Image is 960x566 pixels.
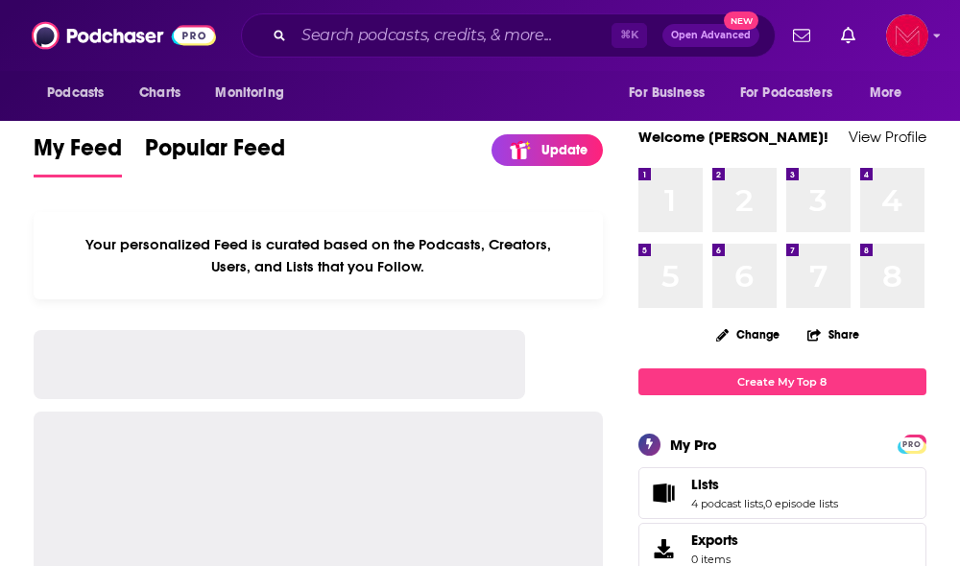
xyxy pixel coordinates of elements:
span: New [724,12,758,30]
button: open menu [728,75,860,111]
span: Open Advanced [671,31,751,40]
span: My Feed [34,133,122,174]
a: Lists [645,480,684,507]
a: Update [492,134,603,166]
span: Logged in as Pamelamcclure [886,14,928,57]
span: For Podcasters [740,80,832,106]
span: Podcasts [47,80,104,106]
span: Lists [691,476,719,493]
span: Exports [645,535,684,562]
a: 0 episode lists [765,497,838,510]
span: Exports [691,531,738,549]
a: Lists [691,476,838,493]
a: PRO [900,436,924,450]
span: 0 items [691,553,738,566]
a: My Feed [34,133,122,177]
img: User Profile [886,14,928,57]
button: Change [705,322,791,346]
span: PRO [900,437,924,452]
button: Open AdvancedNew [662,24,759,47]
a: View Profile [849,128,926,146]
a: Create My Top 8 [638,368,926,394]
button: Share [806,316,860,353]
span: , [763,497,765,510]
a: Show notifications dropdown [833,19,863,52]
button: Show profile menu [886,14,928,57]
span: Charts [139,80,180,106]
span: Monitoring [215,80,283,106]
a: Show notifications dropdown [785,19,818,52]
button: open menu [856,75,926,111]
a: Welcome [PERSON_NAME]! [638,128,828,146]
div: Search podcasts, credits, & more... [241,13,776,58]
img: Podchaser - Follow, Share and Rate Podcasts [32,17,216,54]
a: Charts [127,75,192,111]
a: Popular Feed [145,133,285,177]
p: Update [541,142,588,158]
button: open menu [202,75,308,111]
span: Lists [638,467,926,519]
div: Your personalized Feed is curated based on the Podcasts, Creators, Users, and Lists that you Follow. [34,212,602,299]
button: open menu [615,75,729,111]
span: Popular Feed [145,133,285,174]
input: Search podcasts, credits, & more... [294,20,612,51]
span: More [870,80,902,106]
span: For Business [629,80,705,106]
a: 4 podcast lists [691,497,763,510]
button: open menu [34,75,129,111]
div: My Pro [670,436,717,454]
span: ⌘ K [612,23,647,48]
